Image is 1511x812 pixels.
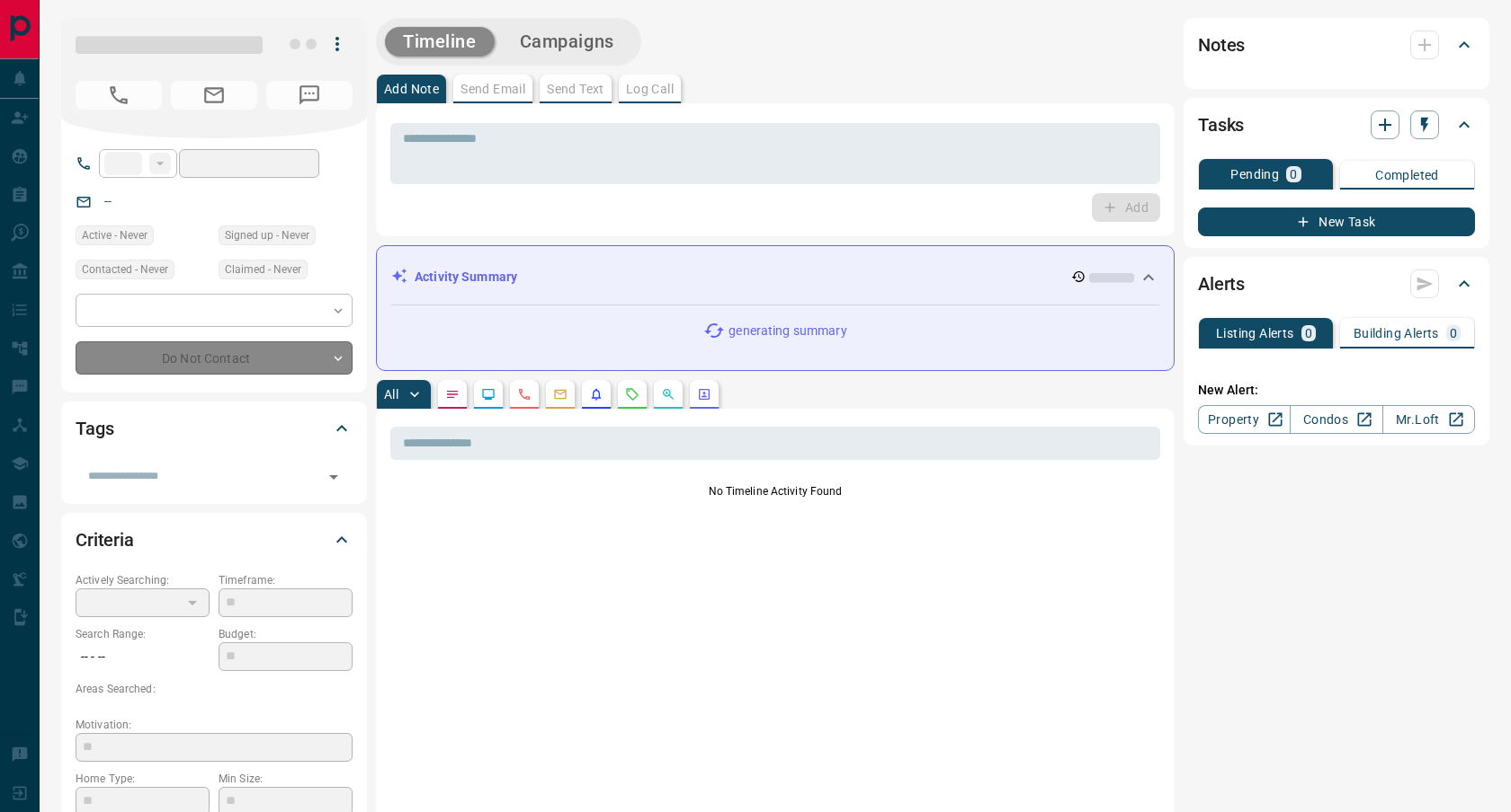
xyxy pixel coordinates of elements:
h2: Notes [1198,31,1245,59]
div: Activity Summary [391,260,1159,294]
p: No Timeline Activity Found [390,483,1160,499]
button: Timeline [385,27,495,57]
button: New Task [1198,207,1475,236]
a: Condos [1290,405,1382,434]
p: New Alert: [1198,381,1475,400]
p: 0 [1450,327,1457,340]
div: Do Not Contact [76,341,353,375]
p: Min Size: [219,771,353,787]
div: Tags [76,407,353,450]
p: Actively Searching: [76,572,210,588]
svg: Listing Alerts [589,387,604,402]
p: Completed [1375,169,1439,181]
p: 0 [1305,327,1312,340]
svg: Notes [445,387,460,402]
p: Areas Searched: [76,681,353,697]
p: Home Type: [76,771,210,787]
svg: Agent Actions [697,387,711,402]
p: Add Note [384,83,439,95]
svg: Calls [517,387,532,402]
button: Open [321,464,346,490]
span: No Number [266,81,353,110]
span: Contacted - Never [82,260,168,278]
div: Criteria [76,518,353,561]
div: Alerts [1198,262,1475,305]
a: Property [1198,405,1291,434]
svg: Opportunities [661,387,675,402]
h2: Alerts [1198,269,1245,298]
span: Active - Never [82,226,148,244]
p: generating summary [729,322,846,340]
button: Campaigns [502,27,632,57]
a: -- [104,194,112,208]
p: 0 [1290,168,1297,181]
span: Signed up - Never [225,226,309,244]
p: Motivation: [76,717,353,733]
p: Building Alerts [1354,327,1439,340]
svg: Requests [625,387,639,402]
div: Notes [1198,23,1475,66]
div: Tasks [1198,103,1475,146]
h2: Tags [76,414,113,443]
p: Pending [1230,168,1279,181]
p: Activity Summary [415,268,517,287]
p: All [384,388,398,401]
svg: Emails [553,387,568,402]
h2: Criteria [76,525,134,554]
svg: Lead Browsing Activity [481,387,496,402]
span: No Email [171,81,257,110]
p: Listing Alerts [1216,327,1294,340]
span: No Number [76,81,162,110]
p: Search Range: [76,626,210,642]
a: Mr.Loft [1382,405,1475,434]
p: Budget: [219,626,353,642]
h2: Tasks [1198,110,1244,139]
p: -- - -- [76,642,210,672]
span: Claimed - Never [225,260,301,278]
p: Timeframe: [219,572,353,588]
